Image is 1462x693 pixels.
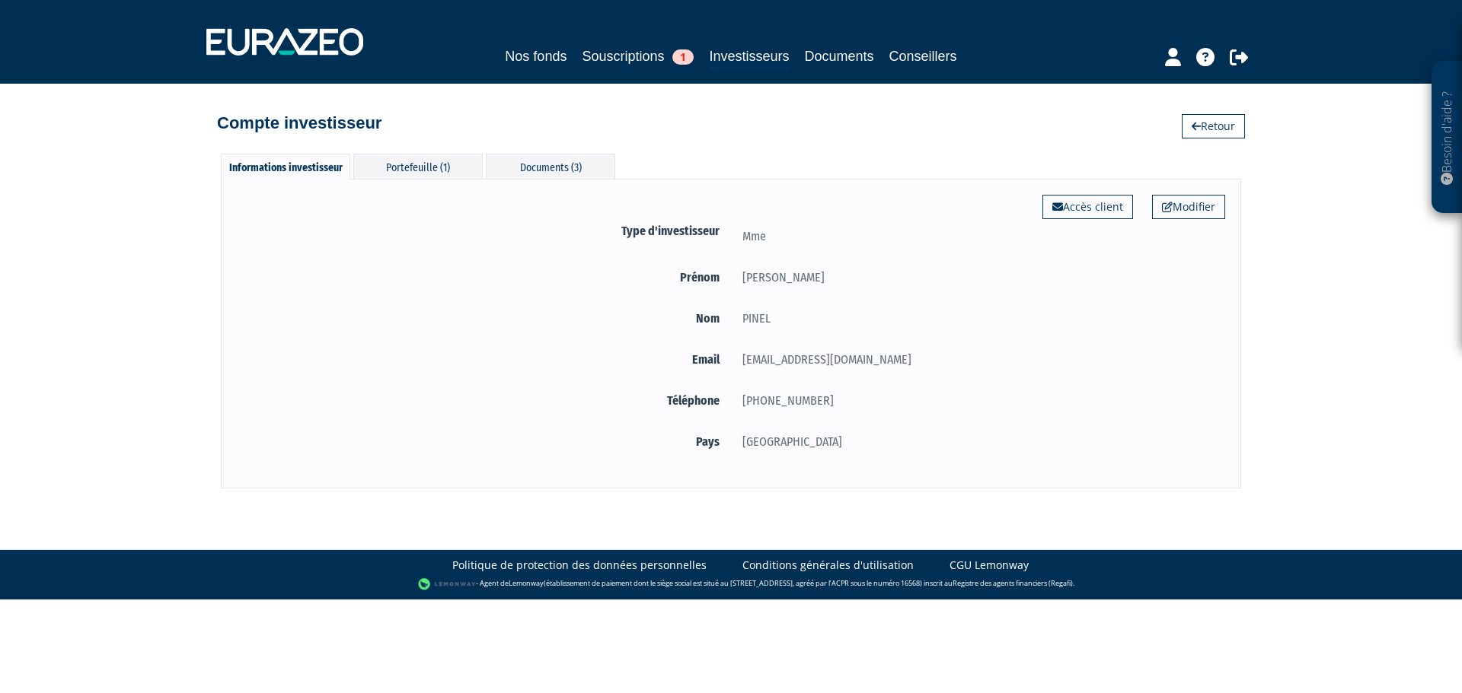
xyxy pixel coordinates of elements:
a: CGU Lemonway [950,558,1029,573]
label: Type d'investisseur [237,221,731,240]
p: Besoin d'aide ? [1438,69,1456,206]
a: Souscriptions1 [582,46,694,67]
label: Prénom [237,268,731,287]
div: Portefeuille (1) [353,154,483,179]
a: Accès client [1042,195,1133,219]
a: Modifier [1152,195,1225,219]
a: Lemonway [509,579,544,589]
a: Registre des agents financiers (Regafi) [953,579,1073,589]
a: Conseillers [889,46,957,67]
div: - Agent de (établissement de paiement dont le siège social est situé au [STREET_ADDRESS], agréé p... [15,577,1447,592]
a: Politique de protection des données personnelles [452,558,707,573]
h4: Compte investisseur [217,114,381,132]
div: Informations investisseur [221,154,350,180]
a: Investisseurs [709,46,789,69]
span: 1 [672,49,694,65]
a: Nos fonds [505,46,567,67]
label: Téléphone [237,391,731,410]
a: Documents [805,46,874,67]
div: PINEL [731,309,1225,328]
label: Nom [237,309,731,328]
a: Conditions générales d'utilisation [742,558,914,573]
div: [PERSON_NAME] [731,268,1225,287]
div: Documents (3) [486,154,615,179]
div: Mme [731,227,1225,246]
div: [GEOGRAPHIC_DATA] [731,432,1225,451]
div: [PHONE_NUMBER] [731,391,1225,410]
label: Pays [237,432,731,451]
a: Retour [1182,114,1245,138]
div: [EMAIL_ADDRESS][DOMAIN_NAME] [731,350,1225,369]
img: 1732889491-logotype_eurazeo_blanc_rvb.png [206,28,363,56]
label: Email [237,350,731,369]
img: logo-lemonway.png [418,577,477,592]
